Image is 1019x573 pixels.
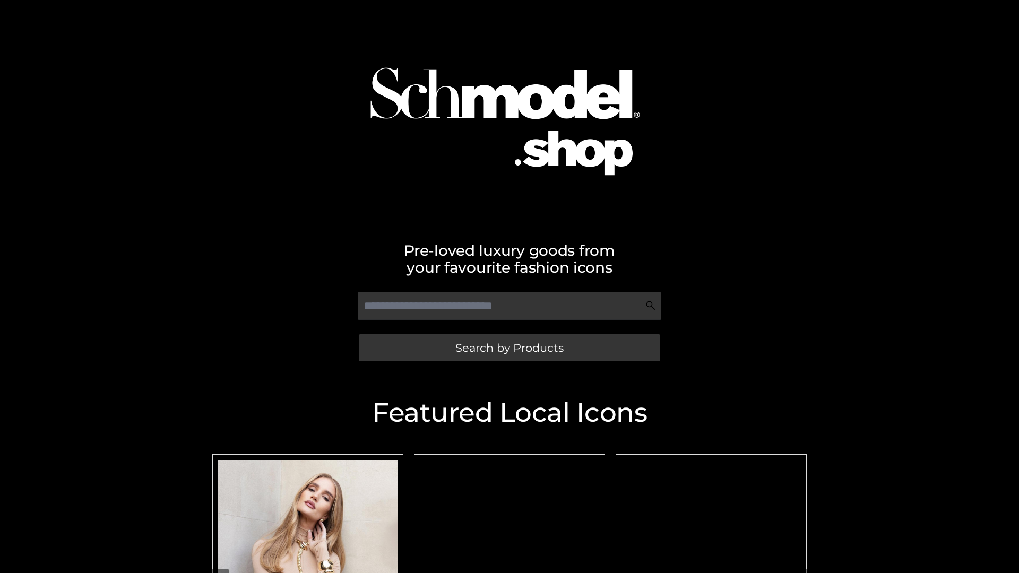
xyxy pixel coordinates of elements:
h2: Pre-loved luxury goods from your favourite fashion icons [207,242,812,276]
img: Search Icon [645,300,656,311]
span: Search by Products [455,342,564,353]
h2: Featured Local Icons​ [207,400,812,426]
a: Search by Products [359,334,660,361]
